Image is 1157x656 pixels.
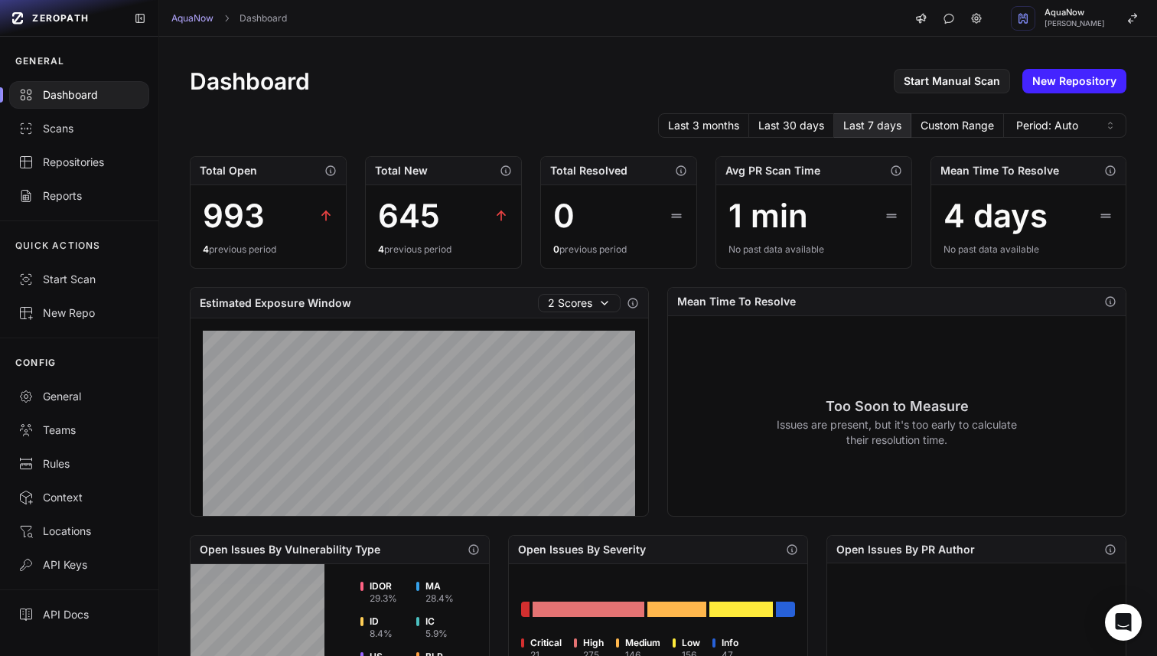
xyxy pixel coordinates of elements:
[18,557,140,573] div: API Keys
[518,542,646,557] h2: Open Issues By Severity
[200,163,257,178] h2: Total Open
[18,389,140,404] div: General
[370,615,393,628] span: ID
[221,13,232,24] svg: chevron right,
[725,163,820,178] h2: Avg PR Scan Time
[171,12,213,24] a: AquaNow
[553,243,559,255] span: 0
[378,243,509,256] div: previous period
[18,87,140,103] div: Dashboard
[18,272,140,287] div: Start Scan
[722,637,738,649] span: Info
[18,188,140,204] div: Reports
[203,243,334,256] div: previous period
[940,163,1059,178] h2: Mean Time To Resolve
[15,55,64,67] p: GENERAL
[777,396,1018,417] h3: Too Soon to Measure
[728,243,898,256] div: No past data available
[370,628,393,640] div: 8.4 %
[18,155,140,170] div: Repositories
[6,6,122,31] a: ZEROPATH
[370,592,397,605] div: 29.3 %
[375,163,428,178] h2: Total New
[1045,8,1105,17] span: AquaNow
[1045,20,1105,28] span: [PERSON_NAME]
[171,12,287,24] nav: breadcrumb
[425,615,448,628] span: IC
[911,113,1004,138] button: Custom Range
[776,602,795,617] div: Go to issues list
[18,305,140,321] div: New Repo
[836,542,975,557] h2: Open Issues By PR Author
[550,163,627,178] h2: Total Resolved
[625,637,660,649] span: Medium
[834,113,911,138] button: Last 7 days
[749,113,834,138] button: Last 30 days
[1016,118,1078,133] span: Period: Auto
[944,197,1048,234] div: 4 days
[538,294,621,312] button: 2 Scores
[378,243,384,255] span: 4
[203,197,265,234] div: 993
[647,602,706,617] div: Go to issues list
[658,113,749,138] button: Last 3 months
[18,607,140,622] div: API Docs
[190,67,310,95] h1: Dashboard
[425,580,454,592] span: MA
[1105,604,1142,641] div: Open Intercom Messenger
[553,243,684,256] div: previous period
[709,602,773,617] div: Go to issues list
[521,602,530,617] div: Go to issues list
[1022,69,1126,93] a: New Repository
[553,197,575,234] div: 0
[533,602,644,617] div: Go to issues list
[425,592,454,605] div: 28.4 %
[583,637,604,649] span: High
[944,243,1113,256] div: No past data available
[425,628,448,640] div: 5.9 %
[200,542,380,557] h2: Open Issues By Vulnerability Type
[15,240,101,252] p: QUICK ACTIONS
[728,197,808,234] div: 1 min
[378,197,440,234] div: 645
[677,294,796,309] h2: Mean Time To Resolve
[240,12,287,24] a: Dashboard
[18,423,140,438] div: Teams
[1104,119,1116,132] svg: caret sort,
[200,295,351,311] h2: Estimated Exposure Window
[15,357,56,369] p: CONFIG
[370,580,397,592] span: IDOR
[682,637,700,649] span: Low
[18,490,140,505] div: Context
[18,456,140,472] div: Rules
[18,524,140,539] div: Locations
[18,121,140,136] div: Scans
[530,637,562,649] span: Critical
[32,12,89,24] span: ZEROPATH
[203,243,209,255] span: 4
[894,69,1010,93] a: Start Manual Scan
[777,417,1018,448] p: Issues are present, but it's too early to calculate their resolution time.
